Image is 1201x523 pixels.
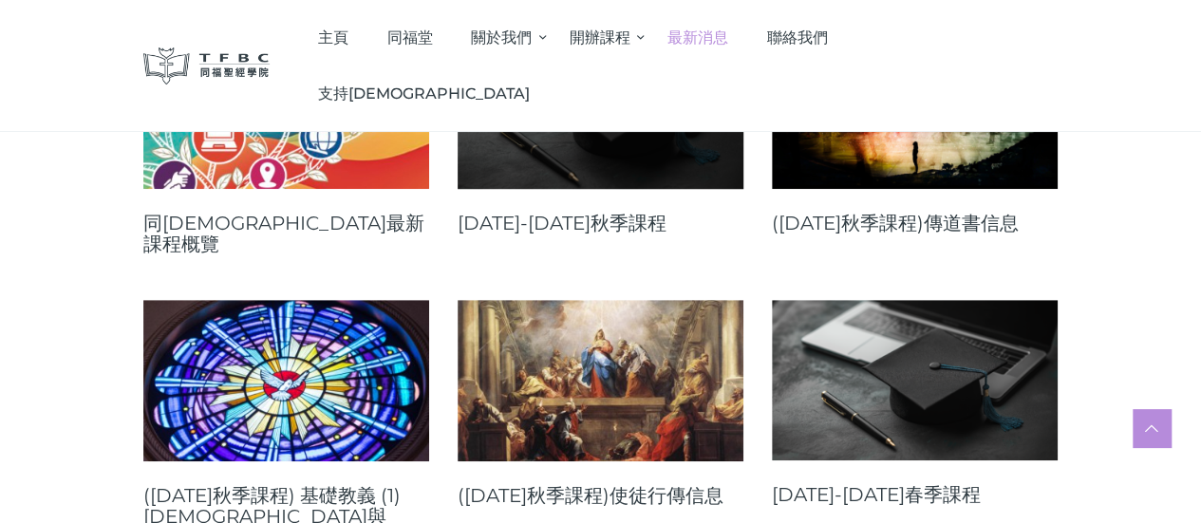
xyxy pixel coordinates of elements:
a: 開辦課程 [550,9,648,65]
a: 最新消息 [648,9,748,65]
a: 關於我們 [452,9,551,65]
a: 同福堂 [367,9,452,65]
span: 最新消息 [667,28,728,47]
span: 支持[DEMOGRAPHIC_DATA] [318,84,530,103]
a: Scroll to top [1133,409,1171,447]
a: 支持[DEMOGRAPHIC_DATA] [298,65,549,121]
a: ([DATE]秋季課程)傳道書信息 [772,213,1058,233]
span: 關於我們 [471,28,532,47]
span: 主頁 [318,28,348,47]
a: 同[DEMOGRAPHIC_DATA]最新課程概覽 [143,213,429,254]
span: 同福堂 [386,28,432,47]
span: 聯絡我們 [767,28,828,47]
a: [DATE]-[DATE]春季課程 [772,484,1058,505]
a: [DATE]-[DATE]秋季課程 [458,213,743,233]
a: 聯絡我們 [747,9,847,65]
a: 主頁 [298,9,367,65]
a: ([DATE]秋季課程)使徒行傳信息 [458,485,743,506]
span: 開辦課程 [570,28,630,47]
img: 同福聖經學院 TFBC [143,47,271,84]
